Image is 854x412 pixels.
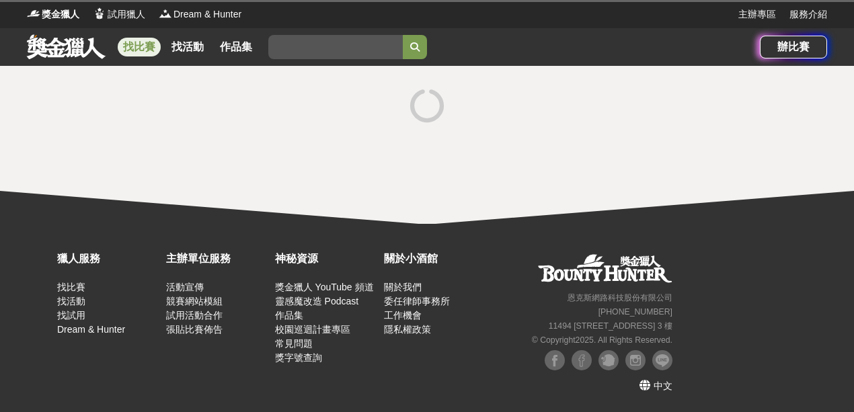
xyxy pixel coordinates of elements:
[384,296,450,306] a: 委任律師事務所
[275,352,322,363] a: 獎字號查詢
[166,296,223,306] a: 競賽網站模組
[275,324,350,335] a: 校園巡迴計畫專區
[27,7,40,20] img: Logo
[652,350,672,370] img: LINE
[384,310,422,321] a: 工作機會
[760,36,827,58] a: 辦比賽
[275,282,374,292] a: 獎金獵人 YouTube 頻道
[166,251,268,267] div: 主辦單位服務
[166,324,223,335] a: 張貼比賽佈告
[384,251,486,267] div: 關於小酒館
[57,296,85,306] a: 找活動
[275,296,358,306] a: 靈感魔改造 Podcast
[57,324,125,335] a: Dream & Hunter
[108,7,145,22] span: 試用獵人
[166,282,204,292] a: 活動宣傳
[598,350,619,370] img: Plurk
[173,7,241,22] span: Dream & Hunter
[654,380,672,391] span: 中文
[27,7,79,22] a: Logo獎金獵人
[215,38,258,56] a: 作品集
[166,310,223,321] a: 試用活動合作
[118,38,161,56] a: 找比賽
[598,307,672,317] small: [PHONE_NUMBER]
[159,7,241,22] a: LogoDream & Hunter
[275,251,377,267] div: 神秘資源
[93,7,106,20] img: Logo
[159,7,172,20] img: Logo
[532,335,672,345] small: © Copyright 2025 . All Rights Reserved.
[57,282,85,292] a: 找比賽
[384,282,422,292] a: 關於我們
[625,350,646,370] img: Instagram
[738,7,776,22] a: 主辦專區
[42,7,79,22] span: 獎金獵人
[572,350,592,370] img: Facebook
[545,350,565,370] img: Facebook
[93,7,145,22] a: Logo試用獵人
[549,321,672,331] small: 11494 [STREET_ADDRESS] 3 樓
[275,338,313,349] a: 常見問題
[384,324,431,335] a: 隱私權政策
[57,310,85,321] a: 找試用
[275,310,303,321] a: 作品集
[166,38,209,56] a: 找活動
[57,251,159,267] div: 獵人服務
[789,7,827,22] a: 服務介紹
[568,293,672,302] small: 恩克斯網路科技股份有限公司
